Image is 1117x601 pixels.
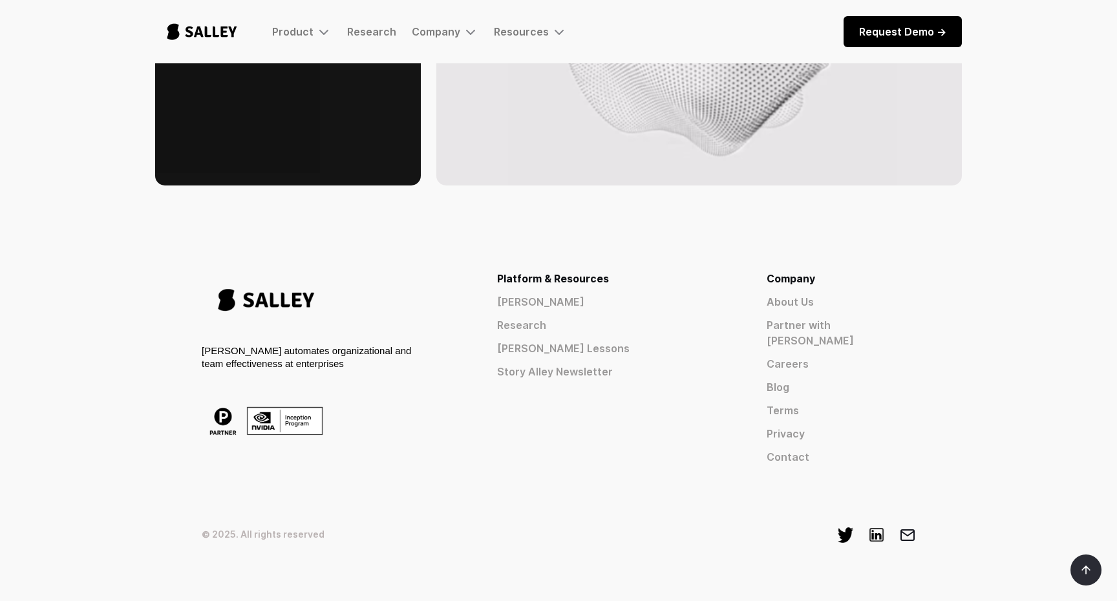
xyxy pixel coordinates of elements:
[202,344,414,370] div: [PERSON_NAME] automates organizational and team effectiveness at enterprises
[767,356,915,372] a: Careers
[497,364,720,379] a: Story Alley Newsletter
[497,317,720,333] a: Research
[767,426,915,441] a: Privacy
[767,294,915,310] a: About Us
[272,25,314,38] div: Product
[494,25,549,38] div: Resources
[412,24,478,39] div: Company
[767,271,915,286] div: Company
[347,25,396,38] a: Research
[767,403,915,418] a: Terms
[497,341,720,356] a: [PERSON_NAME] Lessons
[767,379,915,395] a: Blog
[272,24,332,39] div: Product
[497,271,720,286] div: Platform & Resources
[497,294,720,310] a: [PERSON_NAME]
[155,10,249,53] a: home
[494,24,567,39] div: Resources
[412,25,460,38] div: Company
[202,527,324,542] div: © 2025. All rights reserved
[844,16,962,47] a: Request Demo ->
[767,317,915,348] a: Partner with [PERSON_NAME]
[767,449,915,465] a: Contact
